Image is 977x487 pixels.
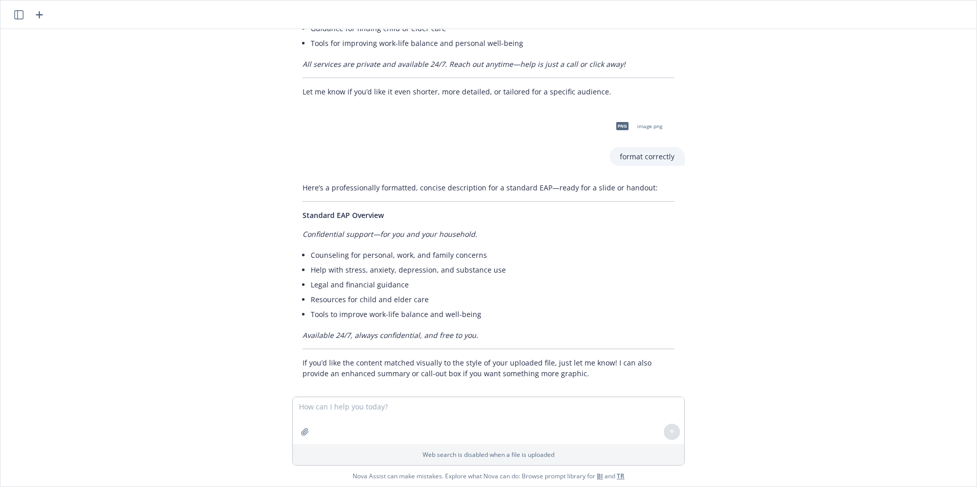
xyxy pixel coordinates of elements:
[303,59,625,69] em: All services are private and available 24/7. Reach out anytime—help is just a call or click away!
[303,210,384,220] span: Standard EAP Overview
[311,36,674,51] li: Tools for improving work-life balance and personal well-being
[303,357,674,379] p: If you’d like the content matched visually to the style of your uploaded file, just let me know! ...
[5,466,972,486] span: Nova Assist can make mistakes. Explore what Nova can do: Browse prompt library for and
[303,86,674,97] p: Let me know if you’d like it even shorter, more detailed, or tailored for a specific audience.
[620,151,674,162] p: format correctly
[311,262,674,277] li: Help with stress, anxiety, depression, and substance use
[311,248,674,262] li: Counseling for personal, work, and family concerns
[311,292,674,307] li: Resources for child and elder care
[637,123,662,130] span: image.png
[299,450,678,459] p: Web search is disabled when a file is uploaded
[303,229,477,239] em: Confidential support—for you and your household.
[610,113,664,139] div: pngimage.png
[311,277,674,292] li: Legal and financial guidance
[303,182,674,193] p: Here’s a professionally formatted, concise description for a standard EAP—ready for a slide or ha...
[311,307,674,322] li: Tools to improve work-life balance and well-being
[597,472,603,480] a: BI
[617,472,624,480] a: TR
[616,122,629,130] span: png
[303,330,478,340] em: Available 24/7, always confidential, and free to you.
